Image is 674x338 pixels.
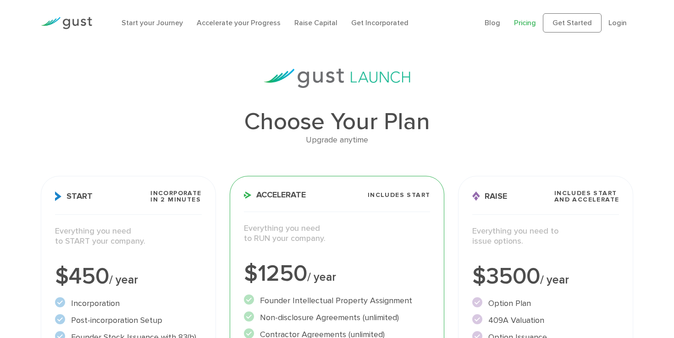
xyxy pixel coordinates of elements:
[55,226,202,247] p: Everything you need to START your company.
[554,190,619,203] span: Includes START and ACCELERATE
[543,13,602,33] a: Get Started
[244,294,431,307] li: Founder Intellectual Property Assignment
[368,192,431,198] span: Includes START
[294,18,337,27] a: Raise Capital
[244,224,431,244] p: Everything you need to RUN your company.
[55,297,202,310] li: Incorporation
[472,297,619,310] li: Option Plan
[55,314,202,327] li: Post-incorporation Setup
[307,270,336,284] span: / year
[41,134,634,147] div: Upgrade anytime
[351,18,409,27] a: Get Incorporated
[472,226,619,247] p: Everything you need to issue options.
[264,69,410,88] img: gust-launch-logos.svg
[472,265,619,288] div: $3500
[514,18,536,27] a: Pricing
[55,265,202,288] div: $450
[244,191,252,199] img: Accelerate Icon
[55,191,93,201] span: Start
[540,273,569,287] span: / year
[41,17,92,29] img: Gust Logo
[150,190,201,203] span: Incorporate in 2 Minutes
[485,18,500,27] a: Blog
[109,273,138,287] span: / year
[55,191,62,201] img: Start Icon X2
[244,262,431,285] div: $1250
[472,191,507,201] span: Raise
[197,18,281,27] a: Accelerate your Progress
[472,191,480,201] img: Raise Icon
[41,110,634,134] h1: Choose Your Plan
[608,18,627,27] a: Login
[472,314,619,327] li: 409A Valuation
[122,18,183,27] a: Start your Journey
[244,311,431,324] li: Non-disclosure Agreements (unlimited)
[244,191,306,199] span: Accelerate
